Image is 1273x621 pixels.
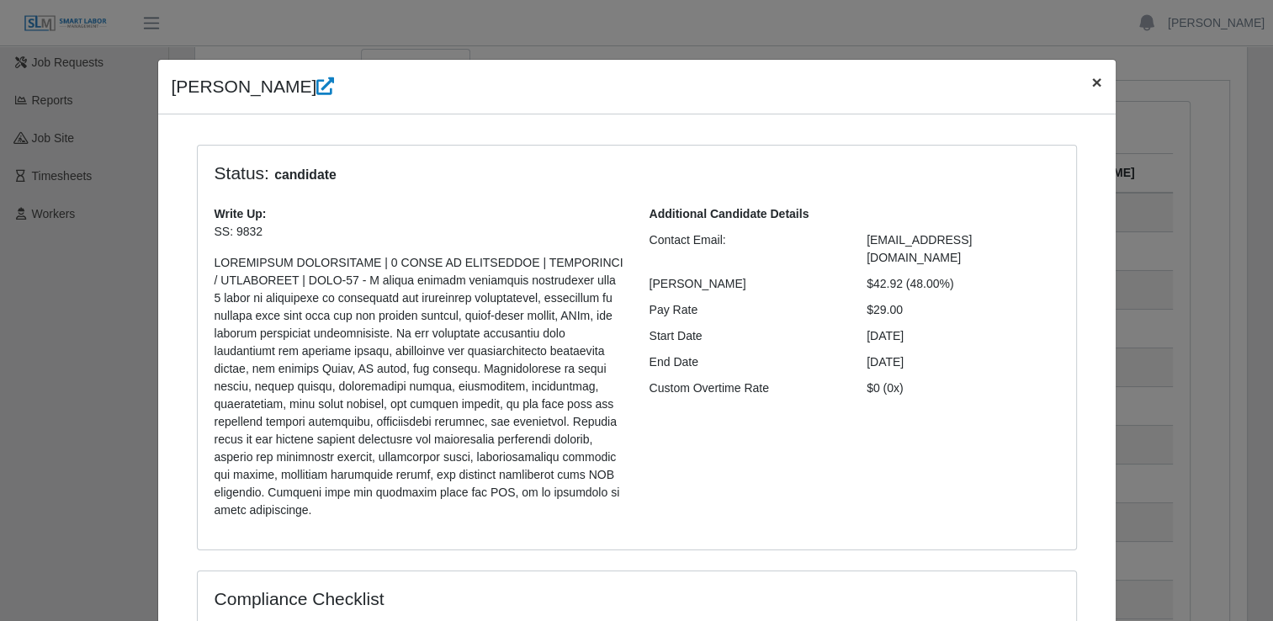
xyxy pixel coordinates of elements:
div: $42.92 (48.00%) [854,275,1072,293]
div: Contact Email: [637,231,855,267]
span: $0 (0x) [867,381,904,395]
b: Write Up: [215,207,267,220]
span: candidate [269,165,342,185]
span: × [1091,72,1101,92]
div: End Date [637,353,855,371]
p: LOREMIPSUM DOLORSITAME | 0 CONSE AD ELITSEDDOE | TEMPORINCI / UTLABOREET | DOLO-57 - M aliqua eni... [215,254,624,519]
button: Close [1078,60,1115,104]
div: $29.00 [854,301,1072,319]
div: Pay Rate [637,301,855,319]
span: [EMAIL_ADDRESS][DOMAIN_NAME] [867,233,972,264]
h4: [PERSON_NAME] [172,73,335,100]
b: Additional Candidate Details [650,207,809,220]
h4: Status: [215,162,842,185]
p: SS: 9832 [215,223,624,241]
h4: Compliance Checklist [215,588,769,609]
div: [DATE] [854,327,1072,345]
div: [PERSON_NAME] [637,275,855,293]
span: [DATE] [867,355,904,369]
div: Start Date [637,327,855,345]
div: Custom Overtime Rate [637,379,855,397]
